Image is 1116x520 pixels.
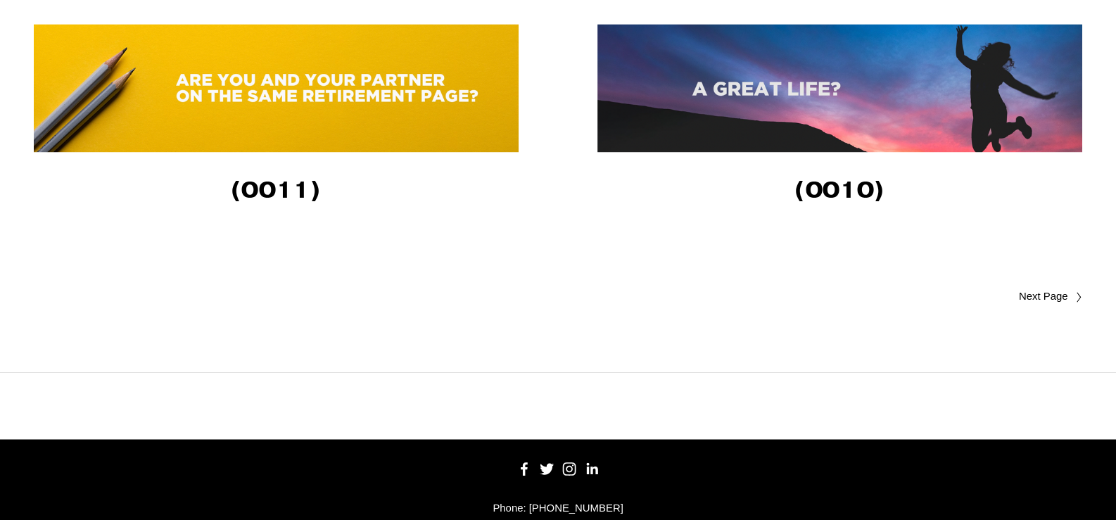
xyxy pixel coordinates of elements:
p: Phone: [PHONE_NUMBER] [34,500,1083,516]
img: Four values to consider for a great life (0010) We all have values…some we choose…others choose u... [597,24,1082,152]
a: Facebook [517,462,531,476]
a: Twitter [540,462,554,476]
img: Are you and your spouse on the same retirement page?&nbsp;(0011) When it comes to retirement, are... [34,24,519,152]
strong: (0011) [231,175,321,204]
a: Instagram [562,462,576,476]
strong: (0010) [794,175,884,204]
a: LinkedIn [585,462,599,476]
